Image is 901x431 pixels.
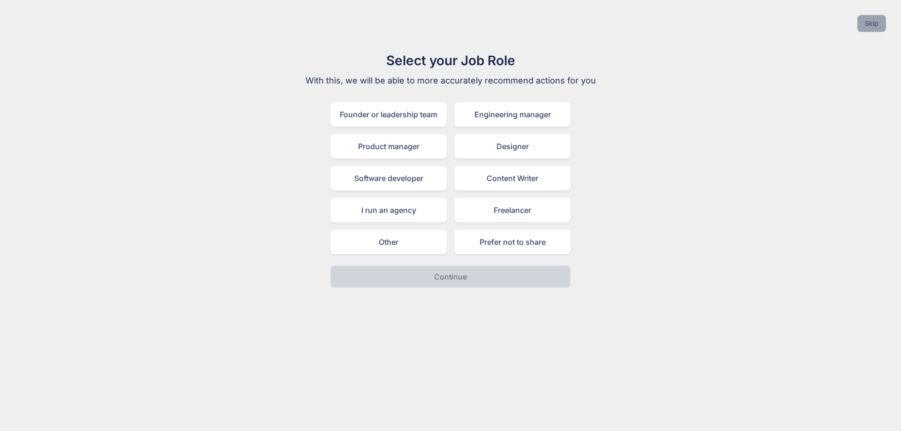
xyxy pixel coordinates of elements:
div: Software developer [330,166,447,190]
p: With this, we will be able to more accurately recommend actions for you [293,74,608,87]
button: Continue [330,265,571,288]
h1: Select your Job Role [293,51,608,70]
div: I run an agency [330,198,447,222]
div: Freelancer [454,198,571,222]
div: Other [330,230,447,254]
button: Skip [857,15,886,32]
div: Engineering manager [454,102,571,127]
p: Continue [434,271,467,282]
div: Prefer not to share [454,230,571,254]
div: Content Writer [454,166,571,190]
div: Designer [454,134,571,159]
div: Product manager [330,134,447,159]
div: Founder or leadership team [330,102,447,127]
